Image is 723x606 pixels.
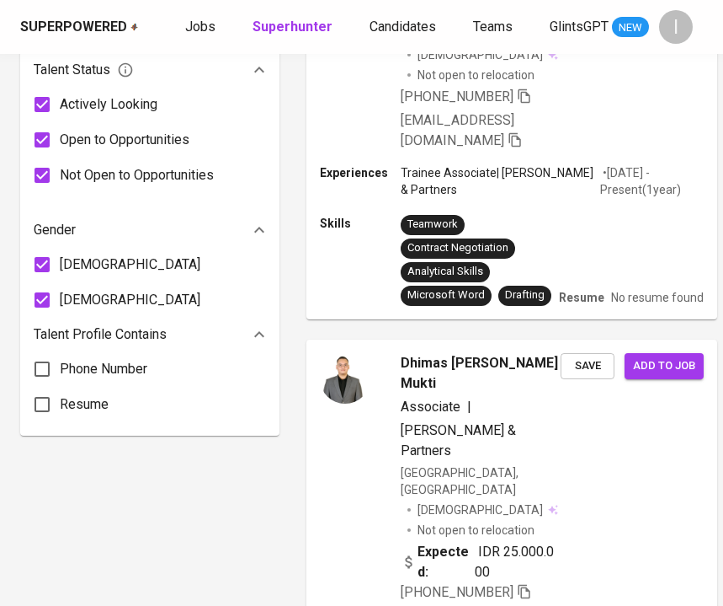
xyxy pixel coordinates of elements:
[600,164,704,198] p: • [DATE] - Present ( 1 year )
[60,94,157,115] span: Actively Looking
[505,287,545,303] div: Drafting
[401,542,561,582] div: IDR 25.000.000
[60,130,189,150] span: Open to Opportunities
[612,19,649,36] span: NEW
[34,60,134,80] span: Talent Status
[34,213,266,247] div: Gender
[407,287,485,303] div: Microsoft Word
[401,112,514,148] span: [EMAIL_ADDRESS][DOMAIN_NAME]
[417,522,534,539] p: Not open to relocation
[401,399,460,415] span: Associate
[130,23,138,31] img: app logo
[625,353,704,379] button: Add to job
[60,394,109,415] span: Resume
[34,220,76,240] p: Gender
[34,53,266,87] div: Talent Status
[401,353,561,394] span: Dhimas [PERSON_NAME] Mukti
[401,464,561,498] div: [GEOGRAPHIC_DATA], [GEOGRAPHIC_DATA]
[320,215,401,232] p: Skills
[417,67,534,83] p: Not open to relocation
[417,542,475,582] b: Expected:
[320,164,401,181] p: Experiences
[401,584,513,600] span: [PHONE_NUMBER]
[185,17,219,38] a: Jobs
[559,289,604,306] p: Resume
[34,324,167,345] p: Talent Profile Contains
[417,501,545,518] span: [DEMOGRAPHIC_DATA]
[320,353,370,404] img: 3177d121d35ec6543fe5f50552f50997.jpg
[569,357,606,376] span: Save
[473,19,513,35] span: Teams
[611,289,704,306] p: No resume found
[401,88,513,105] span: [PHONE_NUMBER]
[185,19,215,35] span: Jobs
[60,359,147,379] span: Phone Number
[20,18,138,37] a: Superpoweredapp logo
[407,240,508,256] div: Contract Negotiation
[561,353,614,379] button: Save
[633,357,695,376] span: Add to job
[34,318,266,351] div: Talent Profile Contains
[60,165,214,185] span: Not Open to Opportunities
[550,19,609,35] span: GlintsGPT
[253,19,332,35] b: Superhunter
[401,164,600,198] p: Trainee Associate | [PERSON_NAME] & Partners
[467,397,471,417] span: |
[60,255,200,275] span: [DEMOGRAPHIC_DATA]
[417,46,545,63] span: [DEMOGRAPHIC_DATA]
[473,17,516,38] a: Teams
[401,422,516,459] span: [PERSON_NAME] & Partners
[407,264,483,280] div: Analytical Skills
[407,217,458,233] div: Teamwork
[60,290,200,310] span: [DEMOGRAPHIC_DATA]
[253,17,336,38] a: Superhunter
[369,17,439,38] a: Candidates
[550,17,649,38] a: GlintsGPT NEW
[659,10,693,44] div: I
[369,19,436,35] span: Candidates
[20,18,127,37] div: Superpowered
